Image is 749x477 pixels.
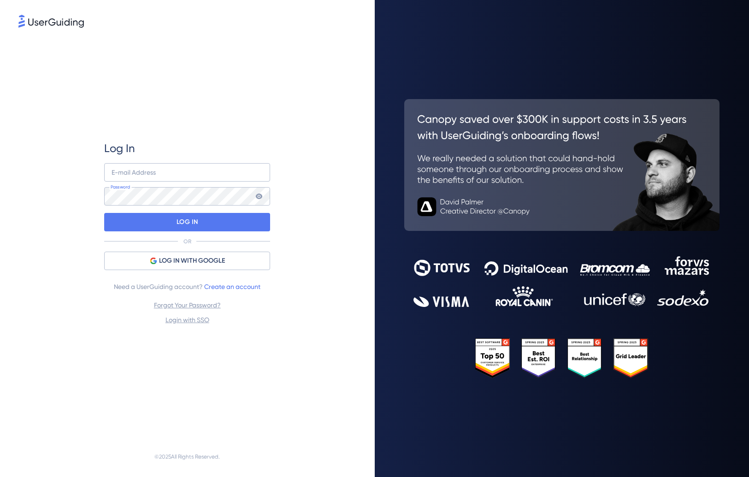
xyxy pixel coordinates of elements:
[159,255,225,266] span: LOG IN WITH GOOGLE
[165,316,209,324] a: Login with SSO
[204,283,260,290] a: Create an account
[404,99,720,231] img: 26c0aa7c25a843aed4baddd2b5e0fa68.svg
[154,301,221,309] a: Forgot Your Password?
[177,215,198,230] p: LOG IN
[114,281,260,292] span: Need a UserGuiding account?
[18,15,84,28] img: 8faab4ba6bc7696a72372aa768b0286c.svg
[183,238,191,245] p: OR
[475,338,649,378] img: 25303e33045975176eb484905ab012ff.svg
[104,141,135,156] span: Log In
[413,256,710,307] img: 9302ce2ac39453076f5bc0f2f2ca889b.svg
[104,163,270,182] input: example@company.com
[154,451,220,462] span: © 2025 All Rights Reserved.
